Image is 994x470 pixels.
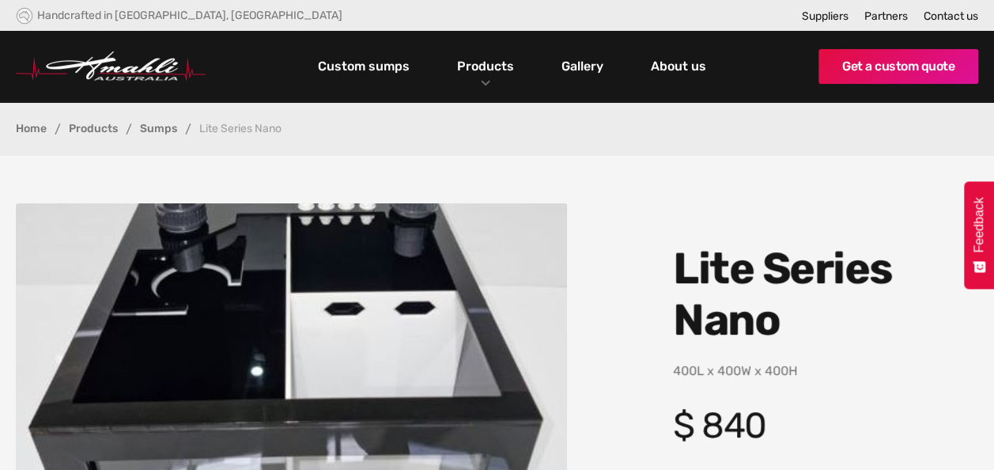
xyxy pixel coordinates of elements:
[673,362,978,381] p: 400L x 400W x 400H
[140,123,177,135] a: Sumps
[647,53,710,80] a: About us
[37,9,342,22] div: Handcrafted in [GEOGRAPHIC_DATA], [GEOGRAPHIC_DATA]
[16,51,206,81] img: Hmahli Australia Logo
[818,49,978,84] a: Get a custom quote
[972,197,986,252] span: Feedback
[314,53,414,80] a: Custom sumps
[453,55,518,78] a: Products
[673,243,978,346] h1: Lite Series Nano
[673,404,978,446] h4: $ 840
[16,123,47,135] a: Home
[69,123,118,135] a: Products
[16,51,206,81] a: home
[802,9,848,23] a: Suppliers
[199,123,282,135] div: Lite Series Nano
[924,9,978,23] a: Contact us
[864,9,908,23] a: Partners
[445,31,526,102] div: Products
[964,181,994,289] button: Feedback - Show survey
[557,53,607,80] a: Gallery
